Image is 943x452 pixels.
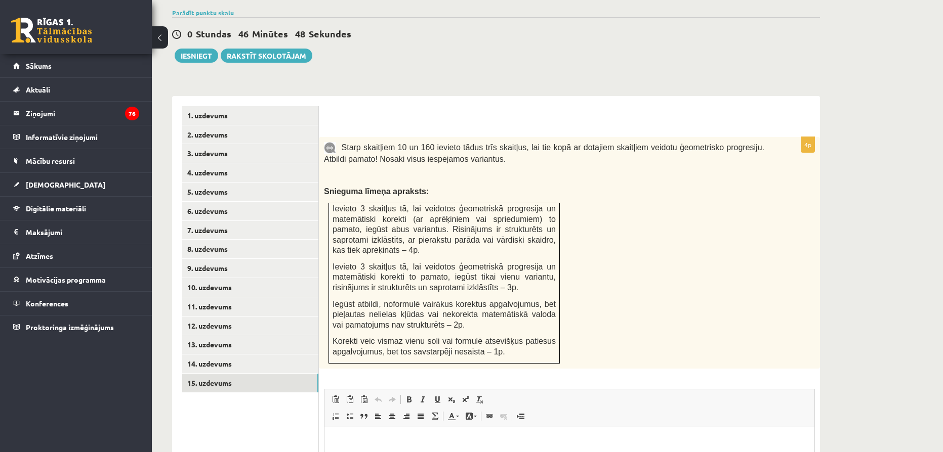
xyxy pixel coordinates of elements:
a: Sākums [13,54,139,77]
a: Remove Format [473,393,487,406]
a: Redo (Ctrl+Y) [385,393,399,406]
span: Sekundes [309,28,351,39]
a: 14. uzdevums [182,354,318,373]
span: Motivācijas programma [26,275,106,284]
a: 5. uzdevums [182,183,318,201]
a: Aktuāli [13,78,139,101]
a: Subscript [444,393,459,406]
span: Snieguma līmeņa apraksts: [324,187,429,196]
a: Rakstīt skolotājam [221,49,312,63]
a: Text Colour [444,410,462,423]
span: Konferences [26,299,68,308]
a: Justify [414,410,428,423]
a: Mācību resursi [13,149,139,172]
span: Proktoringa izmēģinājums [26,323,114,332]
a: Block Quote [357,410,371,423]
a: Link (Ctrl+K) [482,410,497,423]
body: Rich Text Editor, wiswyg-editor-user-answer-47024984362960 [10,10,480,21]
legend: Maksājumi [26,220,139,244]
a: Insert Page Break for Printing [513,410,527,423]
a: 15. uzdevums [182,374,318,392]
a: Paste (Ctrl+V) [329,393,343,406]
a: Centre [385,410,399,423]
a: 11. uzdevums [182,297,318,316]
span: Iegūst atbildi, noformulē vairākus korektus apgalvojumus, bet pieļautas nelielas kļūdas vai nekor... [333,300,556,329]
a: Digitālie materiāli [13,197,139,220]
span: Sākums [26,61,52,70]
span: Stundas [196,28,231,39]
span: Mācību resursi [26,156,75,165]
a: [DEMOGRAPHIC_DATA] [13,173,139,196]
img: Balts.png [329,120,333,124]
a: Align Right [399,410,414,423]
span: Digitālie materiāli [26,204,86,213]
span: Aktuāli [26,85,50,94]
a: Underline (Ctrl+U) [430,393,444,406]
a: Paste from Word [357,393,371,406]
legend: Informatīvie ziņojumi [26,125,139,149]
a: Parādīt punktu skalu [172,9,234,17]
img: 9k= [324,142,336,154]
a: Undo (Ctrl+Z) [371,393,385,406]
a: Background Colour [462,410,480,423]
a: Proktoringa izmēģinājums [13,315,139,339]
a: 4. uzdevums [182,163,318,182]
a: Math [428,410,442,423]
span: Atzīmes [26,251,53,260]
span: Ievieto 3 skaitļus tā, lai veidotos ģeometriskā progresija un matemātiski korekti to pamato, iegū... [333,262,556,292]
a: Italic (Ctrl+I) [416,393,430,406]
a: 13. uzdevums [182,335,318,354]
a: Informatīvie ziņojumi [13,125,139,149]
a: 1. uzdevums [182,106,318,125]
a: 2. uzdevums [182,125,318,144]
a: Align Left [371,410,385,423]
span: Korekti veic vismaz vienu soli vai formulē atsevišķus patiesus apgalvojumus, bet tos savstarpēji ... [333,337,556,356]
a: Insert/Remove Bulleted List [343,410,357,423]
a: Insert/Remove Numbered List [329,410,343,423]
a: 10. uzdevums [182,278,318,297]
a: Paste as plain text (Ctrl+Shift+V) [343,393,357,406]
a: 7. uzdevums [182,221,318,240]
span: Ievieto 3 skaitļus tā, lai veidotos ģeometriskā progresija un matemātiski korekti (ar aprēķiniem ... [333,204,556,254]
button: Iesniegt [175,49,218,63]
a: Unlink [497,410,511,423]
a: 9. uzdevums [182,259,318,278]
a: Konferences [13,292,139,315]
p: 4p [801,137,815,153]
a: 12. uzdevums [182,317,318,335]
a: 8. uzdevums [182,240,318,258]
span: 0 [187,28,192,39]
i: 76 [125,107,139,120]
a: Superscript [459,393,473,406]
a: 3. uzdevums [182,144,318,163]
span: [DEMOGRAPHIC_DATA] [26,180,105,189]
a: Ziņojumi76 [13,102,139,125]
a: Motivācijas programma [13,268,139,291]
span: Starp skaitļiem 10 un 160 ievieto tādus trīs skaitļus, lai tie kopā ar dotajiem skaitļiem veidotu... [324,143,764,163]
legend: Ziņojumi [26,102,139,125]
span: Minūtes [252,28,288,39]
span: 46 [238,28,249,39]
a: Atzīmes [13,244,139,267]
a: 6. uzdevums [182,202,318,220]
a: Bold (Ctrl+B) [402,393,416,406]
a: Rīgas 1. Tālmācības vidusskola [11,18,92,43]
a: Maksājumi [13,220,139,244]
span: 48 [295,28,305,39]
